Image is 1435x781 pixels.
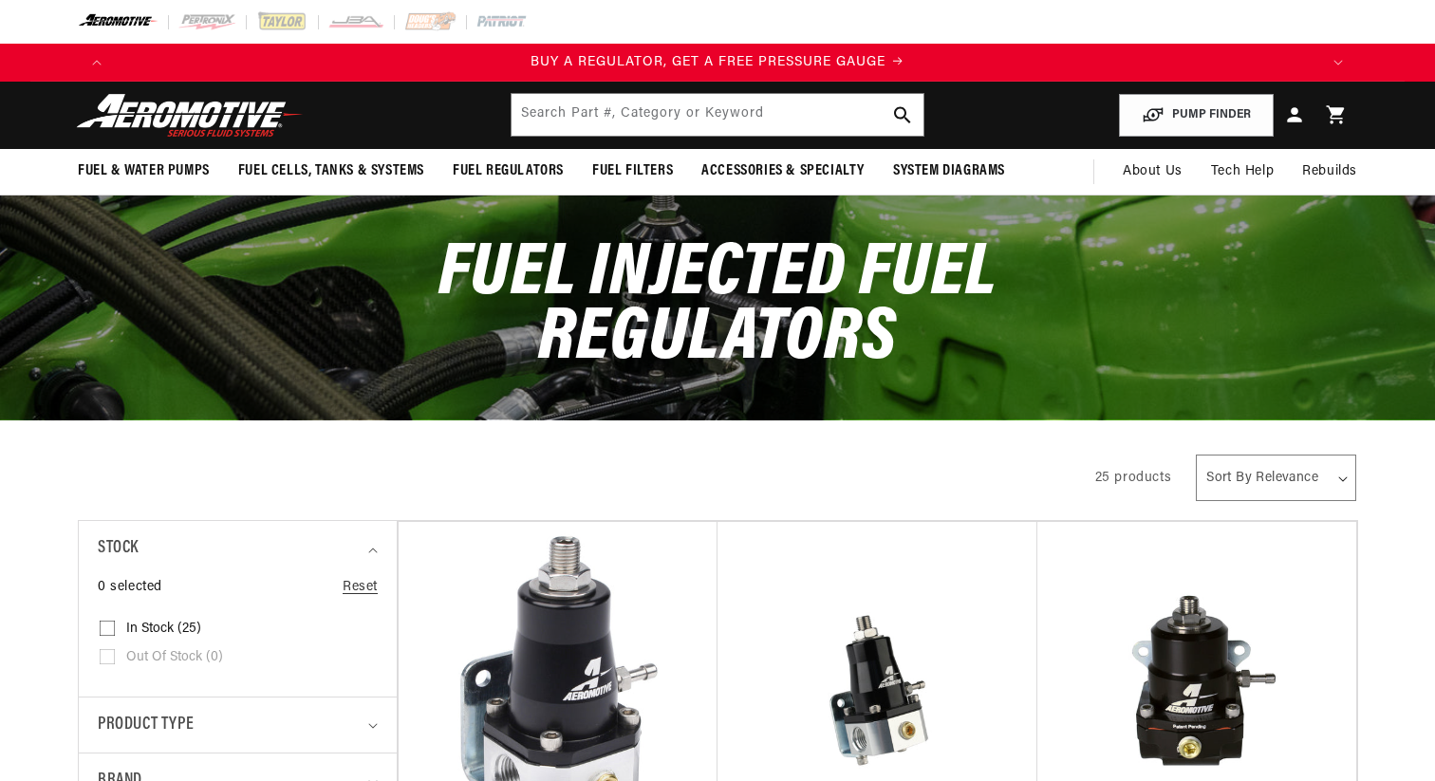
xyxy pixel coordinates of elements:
[238,161,424,181] span: Fuel Cells, Tanks & Systems
[453,161,564,181] span: Fuel Regulators
[1288,149,1371,195] summary: Rebuilds
[98,577,162,598] span: 0 selected
[98,712,194,739] span: Product type
[1319,44,1357,82] button: Translation missing: en.sections.announcements.next_announcement
[701,161,865,181] span: Accessories & Specialty
[224,149,438,194] summary: Fuel Cells, Tanks & Systems
[893,161,1005,181] span: System Diagrams
[98,697,378,753] summary: Product type (0 selected)
[126,649,223,666] span: Out of stock (0)
[438,149,578,194] summary: Fuel Regulators
[116,52,1319,73] div: Announcement
[343,577,378,598] a: Reset
[879,149,1019,194] summary: System Diagrams
[98,535,139,563] span: Stock
[30,44,1405,82] slideshow-component: Translation missing: en.sections.announcements.announcement_bar
[71,93,308,138] img: Aeromotive
[592,161,673,181] span: Fuel Filters
[1197,149,1288,195] summary: Tech Help
[687,149,879,194] summary: Accessories & Specialty
[578,149,687,194] summary: Fuel Filters
[1123,164,1183,178] span: About Us
[78,161,210,181] span: Fuel & Water Pumps
[1119,94,1274,137] button: PUMP FINDER
[126,621,201,638] span: In stock (25)
[531,55,885,69] span: BUY A REGULATOR, GET A FREE PRESSURE GAUGE
[116,52,1319,73] a: BUY A REGULATOR, GET A FREE PRESSURE GAUGE
[882,94,923,136] button: search button
[78,44,116,82] button: Translation missing: en.sections.announcements.previous_announcement
[1109,149,1197,195] a: About Us
[1211,161,1274,182] span: Tech Help
[1095,471,1172,485] span: 25 products
[116,52,1319,73] div: 1 of 4
[1302,161,1357,182] span: Rebuilds
[512,94,923,136] input: Search by Part Number, Category or Keyword
[98,521,378,577] summary: Stock (0 selected)
[64,149,224,194] summary: Fuel & Water Pumps
[438,237,997,377] span: Fuel Injected Fuel Regulators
